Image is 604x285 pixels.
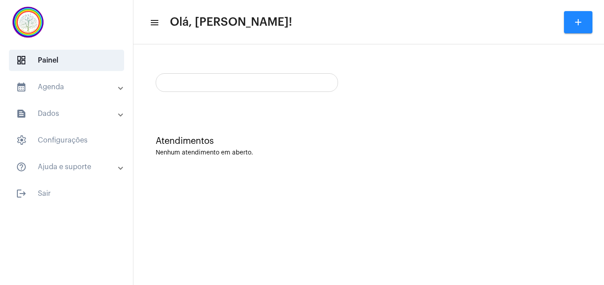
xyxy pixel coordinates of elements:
[16,135,27,146] span: sidenav icon
[16,162,119,172] mat-panel-title: Ajuda e suporte
[16,82,27,92] mat-icon: sidenav icon
[573,17,584,28] mat-icon: add
[9,183,124,204] span: Sair
[9,50,124,71] span: Painel
[156,150,582,156] div: Nenhum atendimento em aberto.
[149,17,158,28] mat-icon: sidenav icon
[5,156,133,178] mat-expansion-panel-header: sidenav iconAjuda e suporte
[16,108,119,119] mat-panel-title: Dados
[5,103,133,124] mat-expansion-panel-header: sidenav iconDados
[7,4,49,40] img: c337f8d0-2252-6d55-8527-ab50248c0d14.png
[5,76,133,98] mat-expansion-panel-header: sidenav iconAgenda
[16,162,27,172] mat-icon: sidenav icon
[16,55,27,66] span: sidenav icon
[16,82,119,92] mat-panel-title: Agenda
[9,130,124,151] span: Configurações
[16,188,27,199] mat-icon: sidenav icon
[156,136,582,146] div: Atendimentos
[170,15,292,29] span: Olá, [PERSON_NAME]!
[16,108,27,119] mat-icon: sidenav icon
